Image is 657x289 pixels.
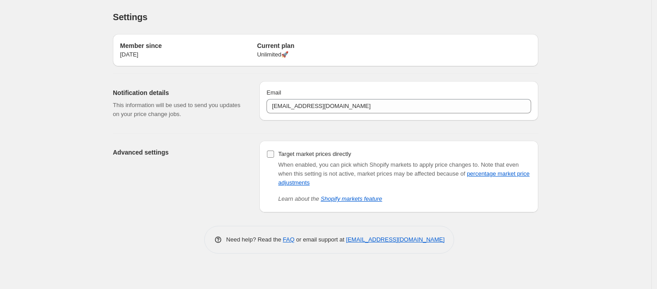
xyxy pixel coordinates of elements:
[113,12,147,22] span: Settings
[226,236,283,243] span: Need help? Read the
[278,151,351,157] span: Target market prices directly
[257,50,394,59] p: Unlimited 🚀
[278,161,529,186] span: Note that even when this setting is not active, market prices may be affected because of
[278,161,479,168] span: When enabled, you can pick which Shopify markets to apply price changes to.
[120,41,257,50] h2: Member since
[266,89,281,96] span: Email
[120,50,257,59] p: [DATE]
[278,195,382,202] i: Learn about the
[283,236,295,243] a: FAQ
[295,236,346,243] span: or email support at
[321,195,382,202] a: Shopify markets feature
[113,101,245,119] p: This information will be used to send you updates on your price change jobs.
[257,41,394,50] h2: Current plan
[113,148,245,157] h2: Advanced settings
[346,236,445,243] a: [EMAIL_ADDRESS][DOMAIN_NAME]
[113,88,245,97] h2: Notification details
